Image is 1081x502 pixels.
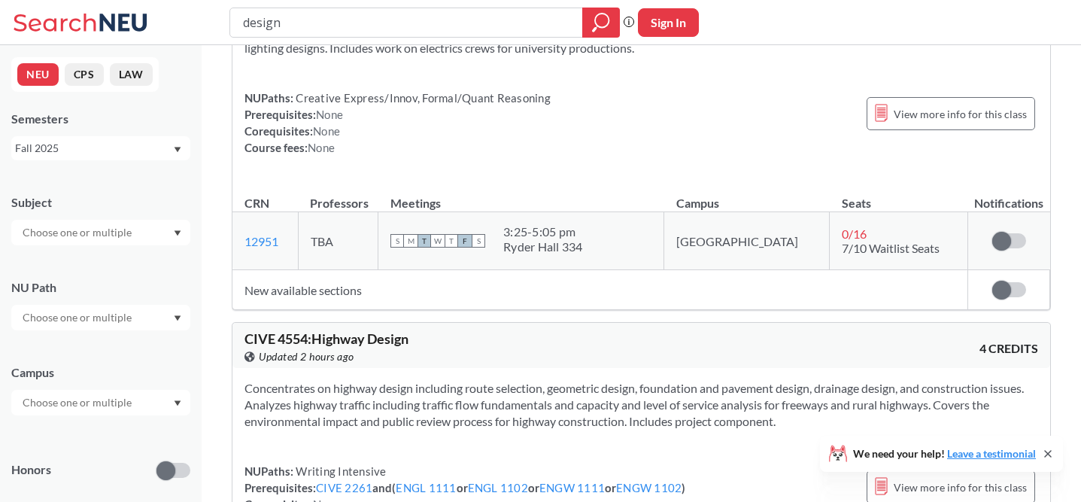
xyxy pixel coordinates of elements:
button: CPS [65,63,104,86]
span: Creative Express/Innov, Formal/Quant Reasoning [293,91,551,105]
span: S [472,234,485,248]
a: ENGW 1102 [616,481,682,494]
span: None [308,141,335,154]
input: Choose one or multiple [15,224,141,242]
a: ENGL 1111 [396,481,456,494]
a: Leave a testimonial [947,447,1036,460]
td: [GEOGRAPHIC_DATA] [664,212,830,270]
svg: Dropdown arrow [174,315,181,321]
div: Fall 2025 [15,140,172,157]
svg: Dropdown arrow [174,147,181,153]
span: Updated 2 hours ago [259,348,354,365]
a: ENGL 1102 [468,481,528,494]
span: S [390,234,404,248]
span: M [404,234,418,248]
input: Choose one or multiple [15,394,141,412]
span: None [313,124,340,138]
a: 12951 [244,234,278,248]
button: LAW [110,63,153,86]
button: NEU [17,63,59,86]
svg: Dropdown arrow [174,400,181,406]
p: Honors [11,461,51,479]
div: Fall 2025Dropdown arrow [11,136,190,160]
button: Sign In [638,8,699,37]
svg: Dropdown arrow [174,230,181,236]
span: T [418,234,431,248]
th: Campus [664,180,830,212]
div: Ryder Hall 334 [503,239,583,254]
input: Class, professor, course number, "phrase" [241,10,572,35]
div: Campus [11,364,190,381]
div: NU Path [11,279,190,296]
a: CIVE 2261 [316,481,372,494]
div: Subject [11,194,190,211]
div: 3:25 - 5:05 pm [503,224,583,239]
div: Dropdown arrow [11,220,190,245]
span: T [445,234,458,248]
span: We need your help! [853,449,1036,459]
svg: magnifying glass [592,12,610,33]
span: 0 / 16 [842,227,867,241]
th: Meetings [378,180,664,212]
th: Notifications [968,180,1050,212]
th: Seats [830,180,968,212]
span: W [431,234,445,248]
span: Writing Intensive [293,464,387,478]
span: View more info for this class [894,105,1027,123]
th: Professors [298,180,378,212]
span: View more info for this class [894,478,1027,497]
span: F [458,234,472,248]
span: CIVE 4554 : Highway Design [244,330,408,347]
span: 7/10 Waitlist Seats [842,241,940,255]
div: CRN [244,195,269,211]
a: ENGW 1111 [539,481,605,494]
div: Semesters [11,111,190,127]
div: magnifying glass [582,8,620,38]
td: TBA [298,212,378,270]
span: None [316,108,343,121]
input: Choose one or multiple [15,309,141,327]
div: Dropdown arrow [11,305,190,330]
div: Dropdown arrow [11,390,190,415]
section: Concentrates on highway design including route selection, geometric design, foundation and paveme... [244,380,1038,430]
td: New available sections [232,270,968,310]
div: NUPaths: Prerequisites: Corequisites: Course fees: [244,90,551,156]
span: 4 CREDITS [979,340,1038,357]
